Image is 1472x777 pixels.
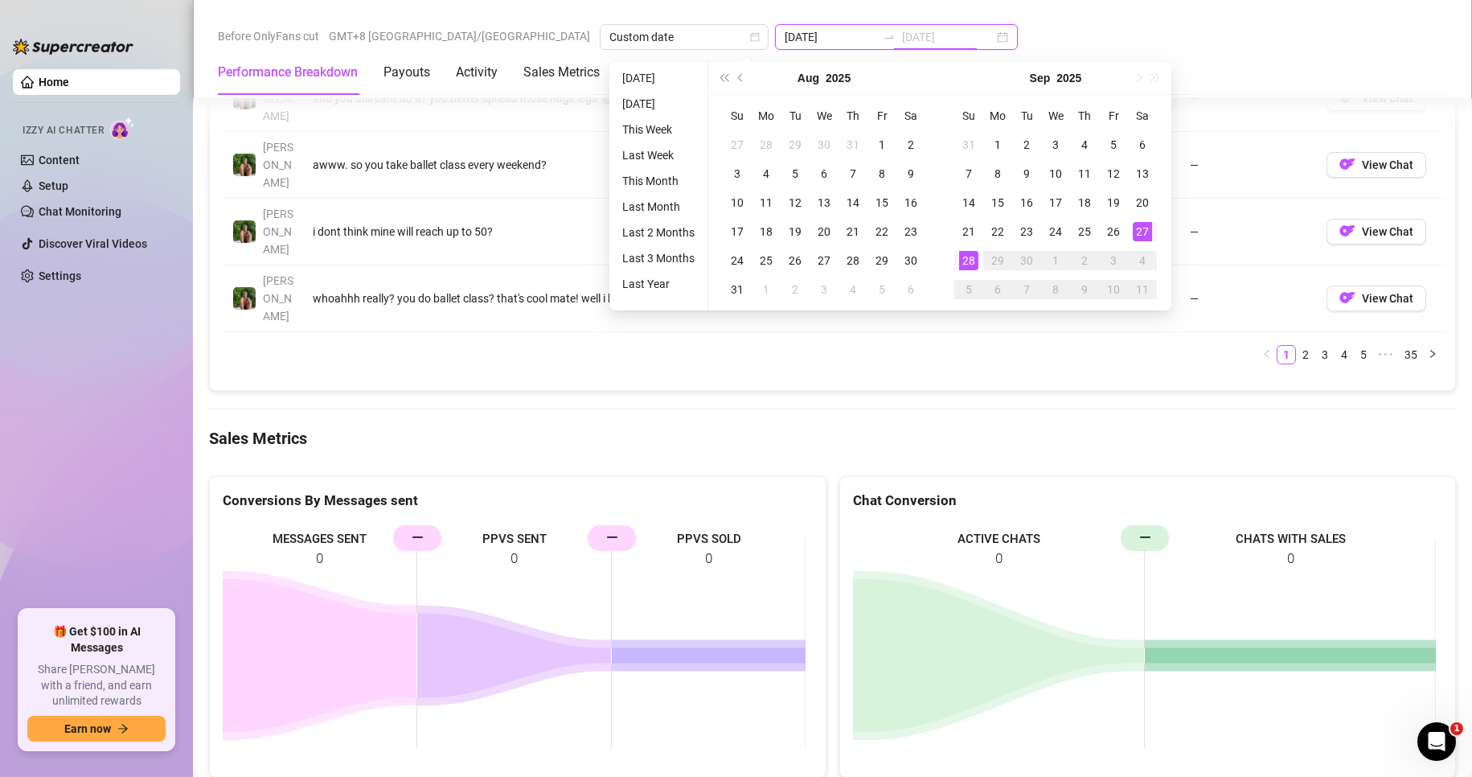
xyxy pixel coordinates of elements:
[752,101,781,130] th: Mo
[781,130,810,159] td: 2025-07-29
[1362,225,1413,238] span: View Chat
[1400,346,1422,364] a: 35
[814,164,834,183] div: 6
[263,274,293,323] span: [PERSON_NAME]
[785,193,805,212] div: 12
[1128,159,1157,188] td: 2025-09-13
[313,290,921,307] div: whoahhh really? you do ballet class? that's cool mate! well i bet you can do splits 👅
[781,246,810,275] td: 2025-08-26
[810,101,839,130] th: We
[1075,164,1094,183] div: 11
[901,251,921,270] div: 30
[1417,722,1456,761] iframe: Intercom live chat
[1133,280,1152,299] div: 11
[988,135,1007,154] div: 1
[1373,345,1399,364] li: Next 5 Pages
[901,280,921,299] div: 6
[988,193,1007,212] div: 15
[609,25,759,49] span: Custom date
[732,62,750,94] button: Previous month (PageUp)
[896,159,925,188] td: 2025-08-09
[233,154,256,176] img: Nathaniel
[752,275,781,304] td: 2025-09-01
[1326,162,1426,175] a: OFView Chat
[983,188,1012,217] td: 2025-09-15
[839,159,867,188] td: 2025-08-07
[959,222,978,241] div: 21
[728,193,747,212] div: 10
[209,427,1456,450] h4: Sales Metrics
[988,164,1007,183] div: 8
[616,274,701,294] li: Last Year
[117,723,129,734] span: arrow-right
[218,24,319,48] span: Before OnlyFans cut
[1257,345,1277,364] li: Previous Page
[1128,188,1157,217] td: 2025-09-20
[1104,193,1123,212] div: 19
[867,101,896,130] th: Fr
[1104,164,1123,183] div: 12
[810,246,839,275] td: 2025-08-27
[1075,193,1094,212] div: 18
[313,156,921,174] div: awww. so you take ballet class every weekend?
[1017,280,1036,299] div: 7
[383,63,430,82] div: Payouts
[785,135,805,154] div: 29
[39,179,68,192] a: Setup
[843,251,863,270] div: 28
[1326,286,1426,311] button: OFView Chat
[1423,345,1442,364] button: right
[810,217,839,246] td: 2025-08-20
[723,159,752,188] td: 2025-08-03
[1041,130,1070,159] td: 2025-09-03
[1012,101,1041,130] th: Tu
[872,164,892,183] div: 8
[1070,246,1099,275] td: 2025-10-02
[983,246,1012,275] td: 2025-09-29
[1017,135,1036,154] div: 2
[1355,346,1372,364] a: 5
[1262,349,1272,359] span: left
[1075,251,1094,270] div: 2
[1075,135,1094,154] div: 4
[988,222,1007,241] div: 22
[883,31,896,43] span: to
[1128,130,1157,159] td: 2025-09-06
[1030,62,1051,94] button: Choose a month
[616,171,701,191] li: This Month
[233,220,256,243] img: Nathaniel
[983,275,1012,304] td: 2025-10-06
[1070,130,1099,159] td: 2025-09-04
[1128,246,1157,275] td: 2025-10-04
[1326,219,1426,245] button: OFView Chat
[814,280,834,299] div: 3
[867,159,896,188] td: 2025-08-08
[1017,222,1036,241] div: 23
[896,275,925,304] td: 2025-09-06
[723,217,752,246] td: 2025-08-17
[1056,62,1081,94] button: Choose a year
[39,269,81,282] a: Settings
[1354,345,1373,364] li: 5
[785,164,805,183] div: 5
[954,217,983,246] td: 2025-09-21
[872,222,892,241] div: 22
[983,101,1012,130] th: Mo
[954,159,983,188] td: 2025-09-07
[750,32,760,42] span: calendar
[757,135,776,154] div: 28
[23,123,104,138] span: Izzy AI Chatter
[1128,275,1157,304] td: 2025-10-11
[1128,101,1157,130] th: Sa
[1277,346,1295,364] a: 1
[263,141,293,189] span: [PERSON_NAME]
[263,208,293,256] span: [PERSON_NAME]
[1277,345,1296,364] li: 1
[1362,158,1413,171] span: View Chat
[781,101,810,130] th: Tu
[1326,95,1426,108] a: OFView Chat
[1104,135,1123,154] div: 5
[954,188,983,217] td: 2025-09-14
[728,251,747,270] div: 24
[1180,65,1317,132] td: —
